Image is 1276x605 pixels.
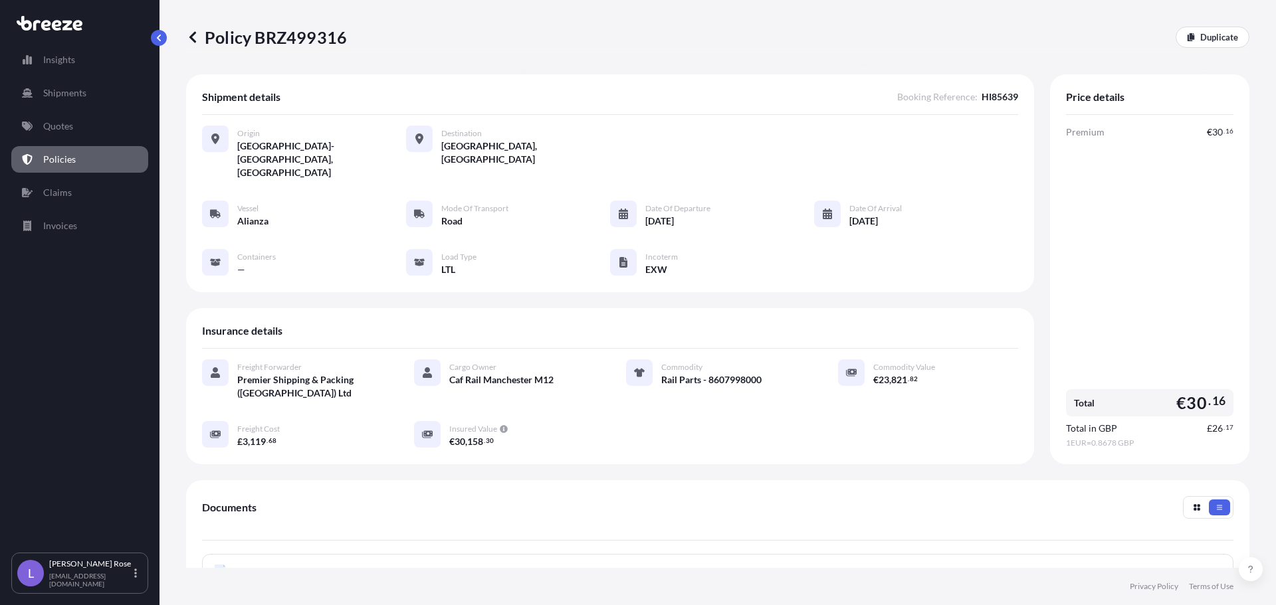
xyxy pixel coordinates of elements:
a: Claims [11,179,148,206]
span: £ [237,437,243,446]
a: Invoices [11,213,148,239]
span: 3 [243,437,248,446]
p: Duplicate [1200,31,1238,44]
span: 30 [486,438,494,443]
span: 82 [910,377,918,381]
span: EXW [645,263,667,276]
span: , [465,437,467,446]
span: 30 [455,437,465,446]
span: Origin [237,128,260,139]
p: Shipments [43,86,86,100]
a: Privacy Policy [1130,581,1178,592]
p: [EMAIL_ADDRESS][DOMAIN_NAME] [49,572,132,588]
span: Date of Arrival [849,203,902,214]
span: Incoterm [645,252,678,262]
span: Alianza [237,215,268,228]
span: Road [441,215,463,228]
span: Total in GBP [1066,422,1117,435]
p: [PERSON_NAME] Rose [49,559,132,569]
span: [DATE] [849,215,878,228]
span: . [908,377,909,381]
span: 30 [1186,394,1206,411]
span: Documents [202,501,257,514]
span: Price details [1066,90,1124,104]
span: [GEOGRAPHIC_DATA]-[GEOGRAPHIC_DATA], [GEOGRAPHIC_DATA] [237,139,406,179]
span: € [873,375,879,385]
span: Vessel [237,203,259,214]
span: 26 [1212,424,1223,433]
span: 158 [467,437,483,446]
span: Mode of Transport [441,203,508,214]
span: 17 [1225,425,1233,430]
a: Shipments [11,80,148,106]
span: Premium [1066,126,1105,139]
a: Terms of Use [1189,581,1233,592]
span: Containers [237,252,276,262]
span: . [266,438,268,443]
span: Freight Forwarder [237,362,302,373]
span: LTL [441,263,455,276]
span: — [237,263,245,276]
span: 23 [879,375,889,385]
span: . [1223,425,1225,430]
span: 119 [250,437,266,446]
a: Policies [11,146,148,173]
span: Freight Cost [237,424,280,434]
span: 30 [1212,128,1223,137]
span: £ [1207,424,1212,433]
a: Duplicate [1176,27,1249,48]
span: Commodity Value [873,362,935,373]
span: HI85639 [982,90,1018,104]
span: . [484,438,485,443]
span: 16 [1225,129,1233,133]
span: € [1207,128,1212,137]
span: L [28,566,34,580]
span: Premier Shipping & Packing ([GEOGRAPHIC_DATA]) Ltd [237,373,382,400]
p: Invoices [43,219,77,232]
span: Rail Parts - 8607998000 [661,373,762,387]
span: . [1208,397,1211,405]
span: [DATE] [645,215,674,228]
span: 821 [891,375,907,385]
p: Claims [43,186,72,199]
p: Policy BRZ499316 [186,27,347,48]
span: Destination [441,128,482,139]
span: Shipment details [202,90,280,104]
span: 68 [268,438,276,443]
span: , [889,375,891,385]
a: Insights [11,46,148,73]
span: Date of Departure [645,203,710,214]
span: . [1223,129,1225,133]
span: € [449,437,455,446]
span: Total [1074,396,1095,410]
span: 1 EUR = 0.8678 GBP [1066,438,1233,448]
p: Insights [43,53,75,66]
span: Cargo Owner [449,362,496,373]
a: Quotes [11,113,148,139]
span: Load Type [441,252,477,262]
span: Caf Rail Manchester M12 [449,373,554,387]
span: Commodity [661,362,702,373]
span: € [1176,394,1186,411]
span: , [248,437,250,446]
span: Certificate [237,564,280,578]
p: Quotes [43,120,73,133]
span: Insured Value [449,424,497,434]
span: Insurance details [202,324,282,337]
span: 16 [1212,397,1225,405]
span: [GEOGRAPHIC_DATA], [GEOGRAPHIC_DATA] [441,139,610,166]
span: Booking Reference : [897,90,978,104]
p: Policies [43,153,76,166]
